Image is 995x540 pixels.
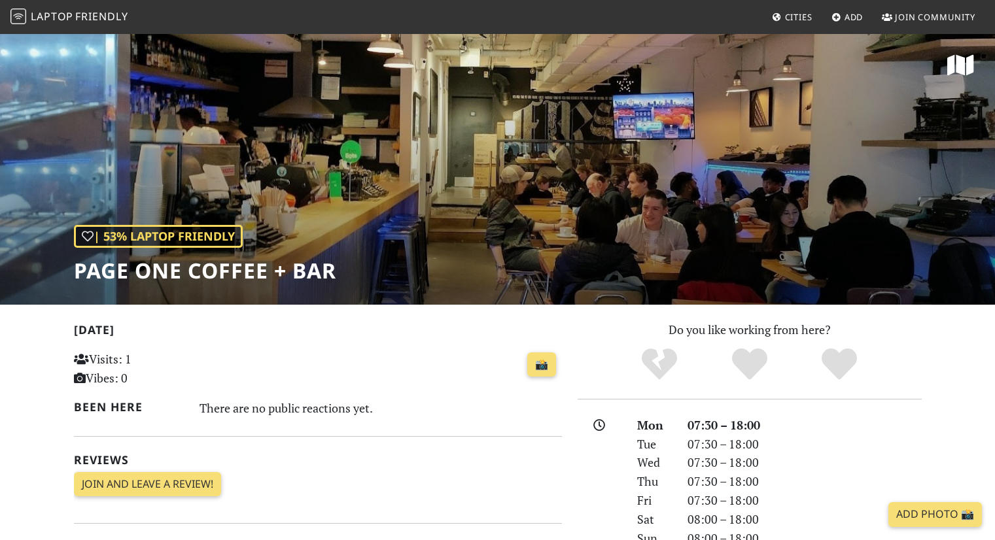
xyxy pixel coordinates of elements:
[705,346,795,382] div: Yes
[629,435,679,454] div: Tue
[877,5,981,29] a: Join Community
[74,225,243,248] div: In general, do you like working from here?
[75,9,128,24] span: Friendly
[680,510,930,529] div: 08:00 – 18:00
[527,352,556,377] a: 📸
[888,502,982,527] a: Add Photo 📸
[10,6,128,29] a: LaptopFriendly LaptopFriendly
[680,491,930,510] div: 07:30 – 18:00
[680,453,930,472] div: 07:30 – 18:00
[629,453,679,472] div: Wed
[826,5,869,29] a: Add
[629,491,679,510] div: Fri
[578,320,922,339] p: Do you like working from here?
[680,435,930,454] div: 07:30 – 18:00
[845,11,864,23] span: Add
[785,11,812,23] span: Cities
[74,453,562,467] h2: Reviews
[10,8,26,24] img: LaptopFriendly
[31,9,73,24] span: Laptop
[74,323,562,342] h2: [DATE]
[74,472,221,497] a: Join and leave a review!
[895,11,975,23] span: Join Community
[767,5,818,29] a: Cities
[74,400,184,414] h2: Been here
[629,472,679,491] div: Thu
[629,416,679,435] div: Mon
[680,472,930,491] div: 07:30 – 18:00
[794,346,884,382] div: Definitely!
[614,346,705,382] div: No
[629,510,679,529] div: Sat
[74,350,226,388] p: Visits: 1 Vibes: 0
[680,416,930,435] div: 07:30 – 18:00
[74,258,336,283] h1: Page One Coffee + Bar
[200,397,562,418] div: There are no public reactions yet.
